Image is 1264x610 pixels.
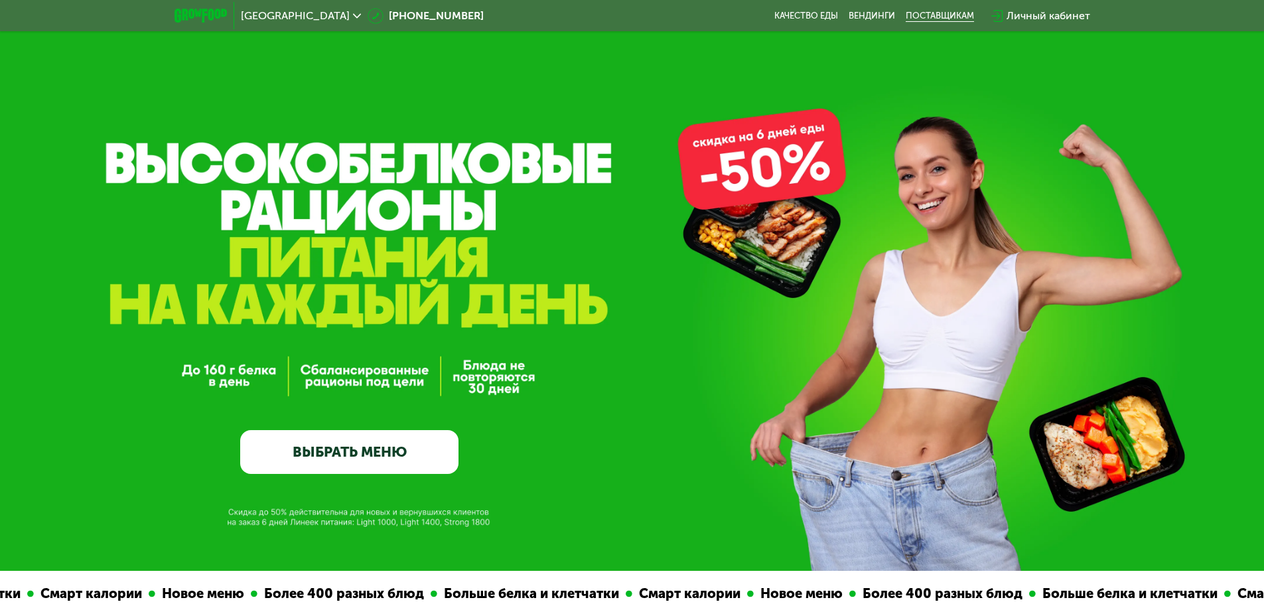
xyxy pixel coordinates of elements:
div: Больше белка и клетчатки [354,583,543,604]
a: [PHONE_NUMBER] [368,8,484,24]
a: ВЫБРАТЬ МЕНЮ [240,430,458,474]
div: Новое меню [671,583,766,604]
div: Более 400 разных блюд [773,583,946,604]
div: Личный кабинет [1007,8,1090,24]
div: Смарт калории [549,583,664,604]
div: Больше белка и клетчатки [953,583,1141,604]
a: Вендинги [849,11,895,21]
div: поставщикам [906,11,974,21]
span: [GEOGRAPHIC_DATA] [241,11,350,21]
div: Смарт калории [1148,583,1263,604]
a: Качество еды [774,11,838,21]
div: Более 400 разных блюд [175,583,348,604]
div: Новое меню [72,583,168,604]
